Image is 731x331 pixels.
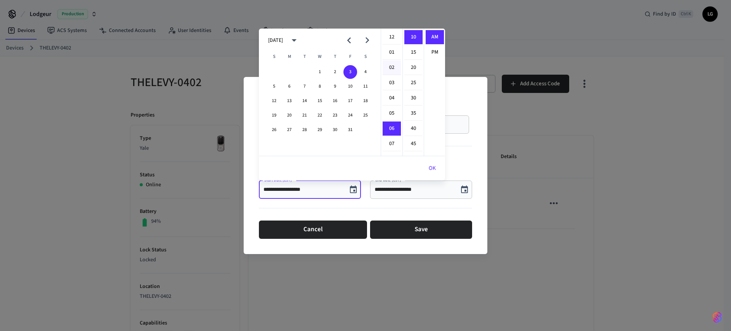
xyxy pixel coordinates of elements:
[404,61,423,75] li: 20 minutes
[328,94,342,108] button: 16
[343,109,357,122] button: 24
[343,123,357,137] button: 31
[404,30,423,45] li: 10 minutes
[267,123,281,137] button: 26
[343,49,357,64] span: Friday
[328,65,342,79] button: 2
[283,109,296,122] button: 20
[268,37,283,45] div: [DATE]
[424,29,445,156] ul: Select meridiem
[358,31,376,49] button: Next month
[267,80,281,93] button: 5
[420,159,445,177] button: OK
[383,30,401,45] li: 12 hours
[313,49,327,64] span: Wednesday
[426,45,444,59] li: PM
[346,182,361,197] button: Choose date, selected date is Oct 3, 2025
[328,80,342,93] button: 9
[267,49,281,64] span: Sunday
[383,76,401,90] li: 3 hours
[383,152,401,166] li: 8 hours
[313,65,327,79] button: 1
[359,65,372,79] button: 4
[713,311,722,323] img: SeamLogoGradient.69752ec5.svg
[404,45,423,60] li: 15 minutes
[298,109,311,122] button: 21
[340,31,358,49] button: Previous month
[313,109,327,122] button: 22
[283,49,296,64] span: Monday
[383,61,401,75] li: 2 hours
[359,49,372,64] span: Saturday
[383,106,401,121] li: 5 hours
[328,109,342,122] button: 23
[259,221,367,239] button: Cancel
[298,49,311,64] span: Tuesday
[328,49,342,64] span: Thursday
[383,122,401,136] li: 6 hours
[267,94,281,108] button: 12
[404,91,423,106] li: 30 minutes
[313,80,327,93] button: 8
[375,177,403,183] label: End Date (CST)
[283,80,296,93] button: 6
[313,94,327,108] button: 15
[404,122,423,136] li: 40 minutes
[298,94,311,108] button: 14
[426,30,444,45] li: AM
[383,91,401,106] li: 4 hours
[404,76,423,90] li: 25 minutes
[404,106,423,121] li: 35 minutes
[343,94,357,108] button: 17
[359,80,372,93] button: 11
[328,123,342,137] button: 30
[313,123,327,137] button: 29
[381,29,402,156] ul: Select hours
[402,29,424,156] ul: Select minutes
[343,80,357,93] button: 10
[264,177,294,183] label: Start Date (CST)
[359,109,372,122] button: 25
[404,152,423,166] li: 50 minutes
[283,123,296,137] button: 27
[359,94,372,108] button: 18
[343,65,357,79] button: 3
[383,137,401,151] li: 7 hours
[267,109,281,122] button: 19
[298,80,311,93] button: 7
[370,221,472,239] button: Save
[285,31,303,49] button: calendar view is open, switch to year view
[298,123,311,137] button: 28
[404,137,423,151] li: 45 minutes
[283,94,296,108] button: 13
[383,45,401,60] li: 1 hours
[457,182,472,197] button: Choose date, selected date is Sep 29, 2025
